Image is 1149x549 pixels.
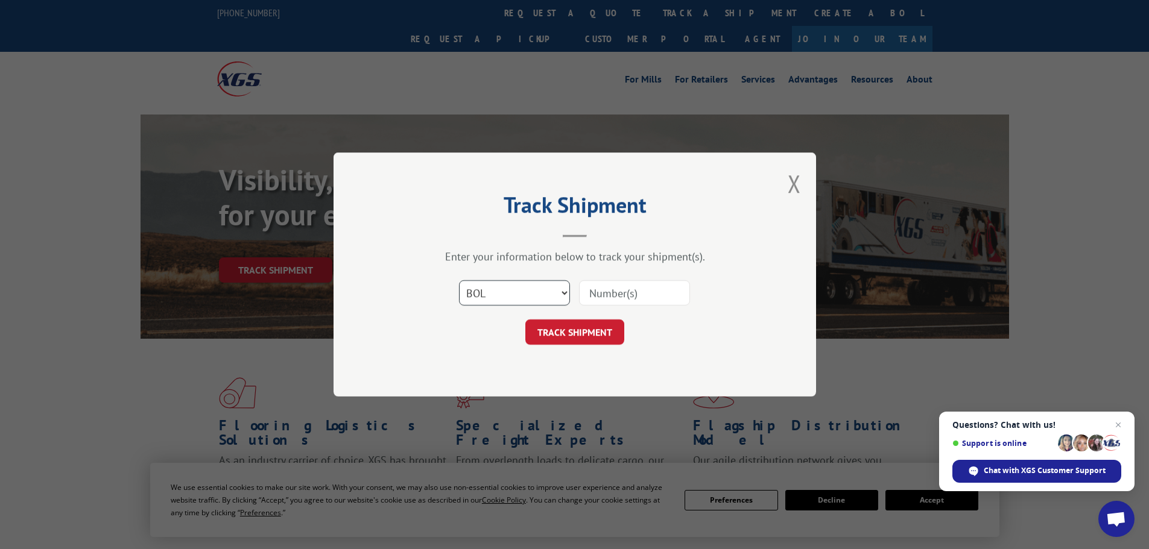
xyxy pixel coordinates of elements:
[394,249,756,263] div: Enter your information below to track your shipment(s).
[788,168,801,199] button: Close modal
[952,439,1054,448] span: Support is online
[579,280,690,306] input: Number(s)
[952,420,1121,430] span: Questions? Chat with us!
[952,460,1121,483] div: Chat with XGS Customer Support
[525,319,624,345] button: TRACK SHIPMENT
[1098,501,1135,537] div: Open chat
[984,465,1106,476] span: Chat with XGS Customer Support
[1111,418,1125,432] span: Close chat
[394,196,756,219] h2: Track Shipment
